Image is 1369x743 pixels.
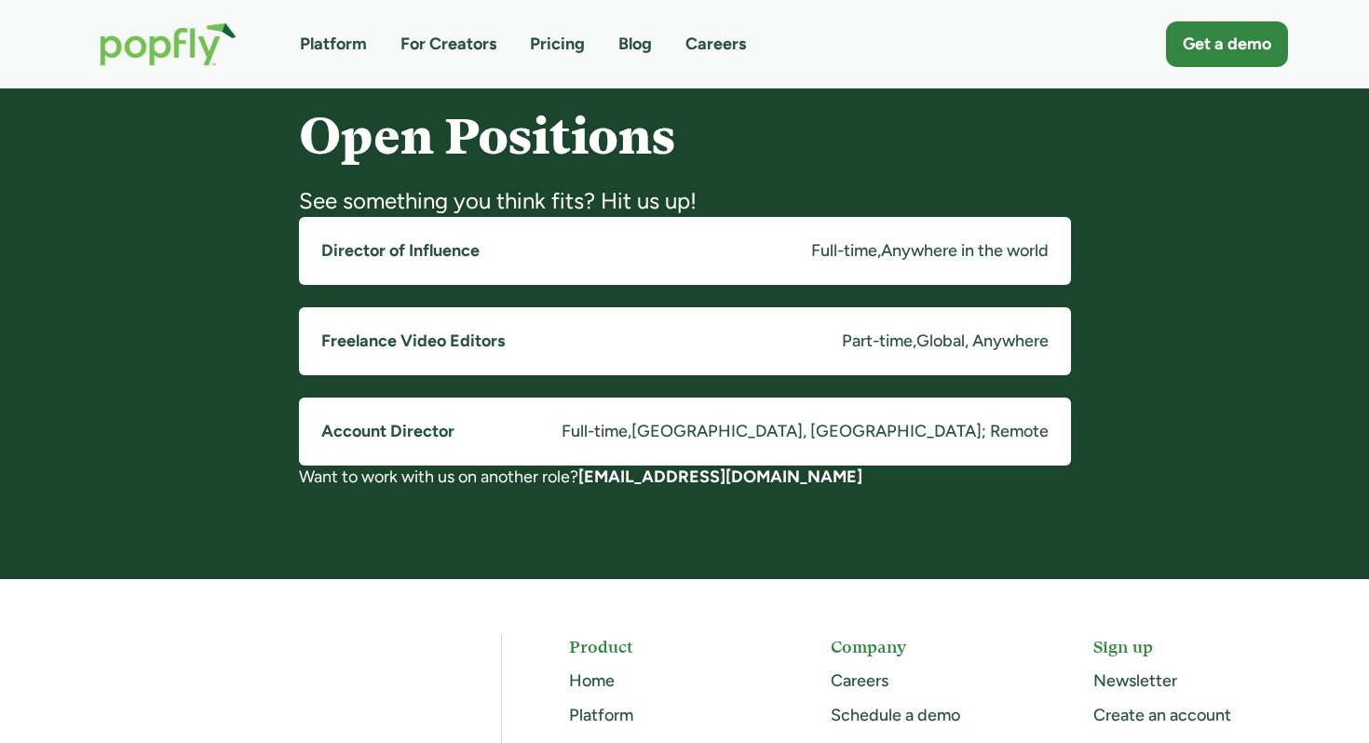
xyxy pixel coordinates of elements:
[631,420,1049,443] div: [GEOGRAPHIC_DATA], [GEOGRAPHIC_DATA]; Remote
[811,239,877,263] div: Full-time
[299,398,1071,466] a: Account DirectorFull-time,[GEOGRAPHIC_DATA], [GEOGRAPHIC_DATA]; Remote
[569,705,633,725] a: Platform
[569,670,615,691] a: Home
[1183,33,1271,56] div: Get a demo
[299,217,1071,285] a: Director of InfluenceFull-time,Anywhere in the world
[578,466,862,487] a: [EMAIL_ADDRESS][DOMAIN_NAME]
[831,635,1025,658] h5: Company
[299,186,1071,216] div: See something you think fits? Hit us up!
[831,705,960,725] a: Schedule a demo
[321,239,480,263] h5: Director of Influence
[831,670,888,691] a: Careers
[877,239,881,263] div: ,
[569,635,764,658] h5: Product
[618,33,652,56] a: Blog
[1093,670,1177,691] a: Newsletter
[321,420,454,443] h5: Account Director
[916,330,1049,353] div: Global, Anywhere
[1093,705,1231,725] a: Create an account
[881,239,1049,263] div: Anywhere in the world
[1166,21,1288,67] a: Get a demo
[685,33,746,56] a: Careers
[400,33,496,56] a: For Creators
[321,330,505,353] h5: Freelance Video Editors
[299,307,1071,375] a: Freelance Video EditorsPart-time,Global, Anywhere
[299,109,1071,164] h4: Open Positions
[562,420,628,443] div: Full-time
[842,330,913,353] div: Part-time
[300,33,367,56] a: Platform
[530,33,585,56] a: Pricing
[913,330,916,353] div: ,
[1093,635,1288,658] h5: Sign up
[628,420,631,443] div: ,
[81,4,255,85] a: home
[299,466,1071,489] div: Want to work with us on another role?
